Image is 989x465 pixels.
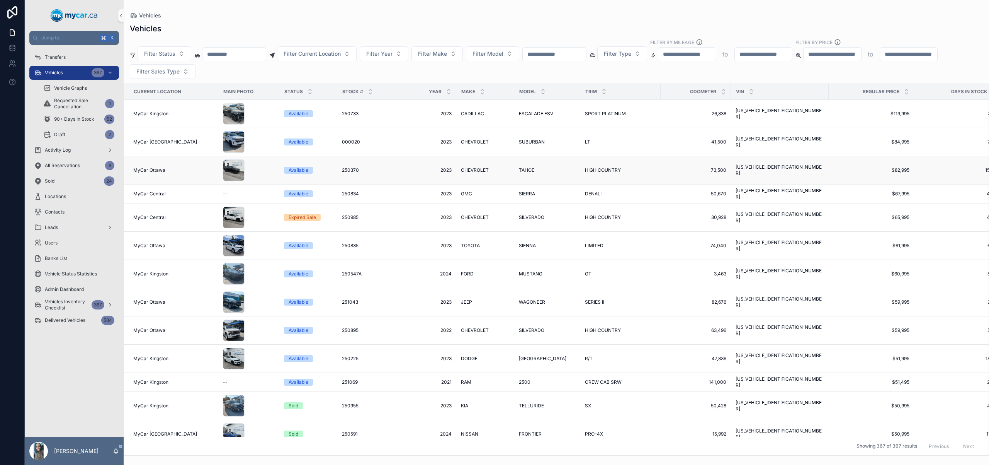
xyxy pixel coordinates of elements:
[519,299,576,305] a: WAGONEER
[289,242,308,249] div: Available
[342,356,394,362] a: 250225
[133,167,165,173] span: MyCar Ottawa
[342,214,359,221] span: 250985
[403,214,452,221] span: 2023
[833,167,909,173] a: $82,995
[585,327,621,333] span: HIGH COUNTRY
[45,240,58,246] span: Users
[736,136,824,148] span: [US_VEHICLE_IDENTIFICATION_NUMBER]
[284,190,333,197] a: Available
[665,356,726,362] span: 47,836
[342,243,394,249] a: 250835
[736,296,824,308] span: [US_VEHICLE_IDENTIFICATION_NUMBER]
[136,68,180,75] span: Filter Sales Type
[461,243,510,249] a: TOYOTA
[133,243,165,249] span: MyCar Ottawa
[105,130,114,139] div: 2
[403,243,452,249] a: 2023
[403,356,452,362] span: 2023
[461,139,510,145] a: CHEVROLET
[342,139,360,145] span: 000020
[461,327,489,333] span: CHEVROLET
[665,167,726,173] span: 73,500
[29,31,119,45] button: Jump to...K
[519,356,576,362] a: [GEOGRAPHIC_DATA]
[736,324,824,337] span: [US_VEHICLE_IDENTIFICATION_NUMBER]
[833,191,909,197] span: $67,995
[29,267,119,281] a: Vehicle Status Statistics
[833,243,909,249] a: $61,995
[665,139,726,145] a: 41,500
[133,327,214,333] a: MyCar Ottawa
[519,243,576,249] a: SIENNA
[342,214,394,221] a: 250985
[45,147,71,153] span: Activity Log
[466,46,519,61] button: Select Button
[736,239,824,252] span: [US_VEHICLE_IDENTIFICATION_NUMBER]
[585,271,591,277] span: GT
[54,116,94,122] span: 90+ Days In Stock
[461,271,510,277] a: FORD
[585,214,656,221] a: HIGH COUNTRY
[461,111,484,117] span: CADILLAC
[665,214,726,221] a: 30,928
[665,271,726,277] span: 3,463
[665,299,726,305] a: 82,676
[461,299,472,305] span: JEEP
[289,379,308,386] div: Available
[39,81,119,95] a: Vehicle Graphs
[585,167,656,173] a: HIGH COUNTRY
[461,327,510,333] a: CHEVROLET
[472,50,503,58] span: Filter Model
[101,316,114,325] div: 584
[833,111,909,117] a: $119,995
[585,191,656,197] a: DENALI
[585,327,656,333] a: HIGH COUNTRY
[45,224,58,231] span: Leads
[519,139,576,145] a: SUBURBAN
[403,327,452,333] span: 2022
[736,352,824,365] a: [US_VEHICLE_IDENTIFICATION_NUMBER]
[223,379,275,385] a: --
[597,46,647,61] button: Select Button
[833,327,909,333] a: $59,995
[519,327,576,333] a: SILVERADO
[284,242,333,249] a: Available
[650,39,694,46] label: Filter By Mileage
[519,299,545,305] span: WAGONEER
[366,50,393,58] span: Filter Year
[342,379,358,385] span: 251069
[29,251,119,265] a: Banks List
[138,46,191,61] button: Select Button
[289,138,308,145] div: Available
[519,214,576,221] a: SILVERADO
[109,35,115,41] span: K
[133,191,166,197] span: MyCar Central
[833,299,909,305] a: $59,995
[289,299,308,306] div: Available
[833,271,909,277] a: $60,995
[105,161,114,170] div: 8
[585,191,602,197] span: DENALI
[284,270,333,277] a: Available
[105,99,114,108] div: 1
[585,356,593,362] span: R/T
[665,191,726,197] span: 50,670
[289,190,308,197] div: Available
[585,167,621,173] span: HIGH COUNTRY
[403,271,452,277] a: 2024
[342,327,394,333] a: 250895
[585,299,604,305] span: SERIES II
[736,188,824,200] a: [US_VEHICLE_IDENTIFICATION_NUMBER]
[403,191,452,197] span: 2023
[289,270,308,277] div: Available
[519,111,576,117] a: ESCALADE ESV
[736,108,824,120] a: [US_VEHICLE_IDENTIFICATION_NUMBER]
[833,214,909,221] span: $65,995
[130,12,161,19] a: Vehicles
